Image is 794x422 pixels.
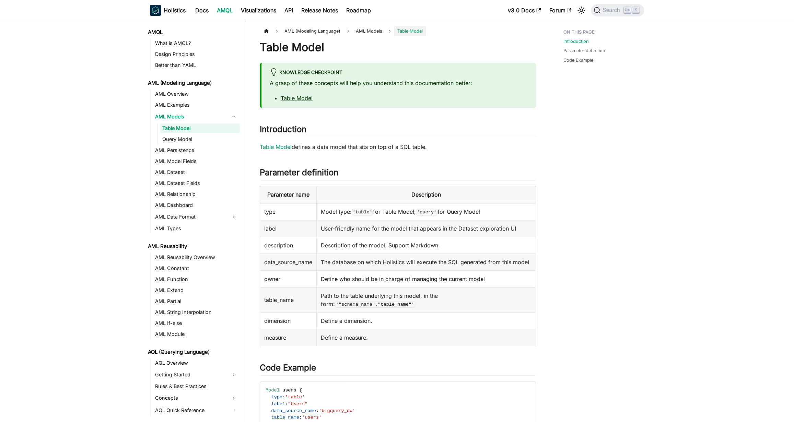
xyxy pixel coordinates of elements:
[416,209,437,215] code: 'query'
[153,274,240,284] a: AML Function
[317,254,536,271] td: The database on which Holistics will execute the SQL generated from this model
[317,220,536,237] td: User-friendly name for the model that appears in the Dataset exploration UI
[153,369,227,380] a: Getting Started
[352,26,386,36] a: AML Models
[260,220,317,237] td: label
[164,6,186,14] b: Holistics
[153,60,240,70] a: Better than YAML
[317,329,536,346] td: Define a measure.
[153,329,240,339] a: AML Module
[288,401,307,407] span: "Users"
[153,285,240,295] a: AML Extend
[153,189,240,199] a: AML Relationship
[504,5,545,16] a: v3.0 Docs
[153,111,227,122] a: AML Models
[282,388,296,393] span: users
[153,156,240,166] a: AML Model Fields
[153,405,240,416] a: AQL Quick Reference
[302,415,322,420] span: 'users'
[227,211,240,222] button: Expand sidebar category 'AML Data Format'
[146,78,240,88] a: AML (Modeling Language)
[271,415,299,420] span: table_name
[317,288,536,313] td: Path to the table underlying this model, in the form:
[563,57,593,63] a: Code Example
[260,167,536,180] h2: Parameter definition
[271,401,285,407] span: label
[153,253,240,262] a: AML Reusability Overview
[271,395,282,400] span: type
[146,27,240,37] a: AMQL
[146,242,240,251] a: AML Reusability
[317,186,536,203] th: Description
[299,415,302,420] span: :
[260,329,317,346] td: measure
[227,369,240,380] button: Expand sidebar category 'Getting Started'
[146,347,240,357] a: AQL (Querying Language)
[143,21,246,422] nav: Docs sidebar
[153,178,240,188] a: AML Dataset Fields
[260,143,536,151] p: defines a data model that sits on top of a SQL table.
[281,95,313,102] a: Table Model
[563,38,589,45] a: Introduction
[266,388,280,393] span: Model
[352,209,373,215] code: 'table'
[281,26,344,36] span: AML (Modeling Language)
[335,301,415,308] code: '"schema_name"."table_name"'
[260,313,317,329] td: dimension
[153,307,240,317] a: AML String Interpolation
[260,203,317,220] td: type
[153,167,240,177] a: AML Dataset
[153,296,240,306] a: AML Partial
[153,89,240,99] a: AML Overview
[282,395,285,400] span: :
[153,358,240,368] a: AQL Overview
[342,5,375,16] a: Roadmap
[545,5,575,16] a: Forum
[260,124,536,137] h2: Introduction
[576,5,587,16] button: Switch between dark and light mode (currently light mode)
[600,7,624,13] span: Search
[227,111,240,122] button: Collapse sidebar category 'AML Models'
[260,237,317,254] td: description
[270,79,528,87] p: A grasp of these concepts will help you understand this documentation better:
[319,408,355,413] span: 'bigquery_dw'
[270,68,528,77] div: Knowledge Checkpoint
[153,263,240,273] a: AML Constant
[356,28,382,34] span: AML Models
[317,271,536,288] td: Define who should be in charge of managing the current model
[260,254,317,271] td: data_source_name
[160,134,240,144] a: Query Model
[150,5,161,16] img: Holistics
[191,5,213,16] a: Docs
[153,100,240,110] a: AML Examples
[285,401,288,407] span: :
[317,237,536,254] td: Description of the model. Support Markdown.
[153,38,240,48] a: What is AMQL?
[153,318,240,328] a: AML If-else
[237,5,280,16] a: Visualizations
[394,26,426,36] span: Table Model
[285,395,305,400] span: 'table'
[260,363,536,376] h2: Code Example
[316,408,319,413] span: :
[299,388,302,393] span: {
[260,26,273,36] a: Home page
[153,49,240,59] a: Design Principles
[260,26,536,36] nav: Breadcrumbs
[297,5,342,16] a: Release Notes
[260,143,292,150] a: Table Model
[153,211,227,222] a: AML Data Format
[317,203,536,220] td: Model type: for Table Model, for Query Model
[632,7,639,13] kbd: K
[260,288,317,313] td: table_name
[153,224,240,233] a: AML Types
[260,186,317,203] th: Parameter name
[563,47,605,54] a: Parameter definition
[591,4,644,16] button: Search (Ctrl+K)
[160,124,240,133] a: Table Model
[153,382,240,391] a: Rules & Best Practices
[153,145,240,155] a: AML Persistence
[271,408,316,413] span: data_source_name
[260,271,317,288] td: owner
[153,392,227,403] a: Concepts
